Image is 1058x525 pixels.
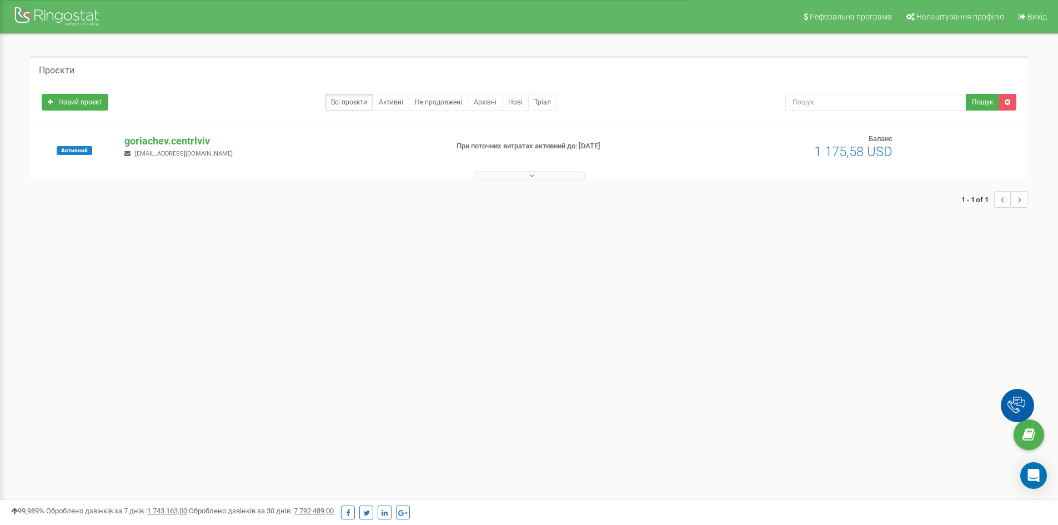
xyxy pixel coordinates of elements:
a: Не продовжені [409,94,468,111]
a: Новий проєкт [42,94,108,111]
span: 1 - 1 of 1 [961,191,994,208]
p: goriachev.centrlviv [124,134,438,148]
a: Всі проєкти [325,94,373,111]
nav: ... [961,180,1027,219]
span: Активний [57,146,92,155]
span: Налаштування профілю [916,12,1004,21]
h5: Проєкти [39,66,74,76]
span: Реферальна програма [810,12,892,21]
span: 1 175,58 USD [814,144,892,159]
input: Пошук [785,94,966,111]
span: Баланс [869,134,892,143]
a: Нові [502,94,529,111]
span: Оброблено дзвінків за 30 днів : [189,507,334,515]
p: При поточних витратах активний до: [DATE] [457,141,688,152]
span: Вихід [1027,12,1047,21]
a: Активні [373,94,409,111]
div: Open Intercom Messenger [1020,462,1047,489]
u: 1 743 163,00 [147,507,187,515]
span: Оброблено дзвінків за 7 днів : [46,507,187,515]
button: Пошук [966,94,999,111]
u: 7 792 489,00 [294,507,334,515]
a: Архівні [468,94,503,111]
span: 99,989% [11,507,44,515]
span: [EMAIL_ADDRESS][DOMAIN_NAME] [135,150,233,157]
a: Тріал [528,94,557,111]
